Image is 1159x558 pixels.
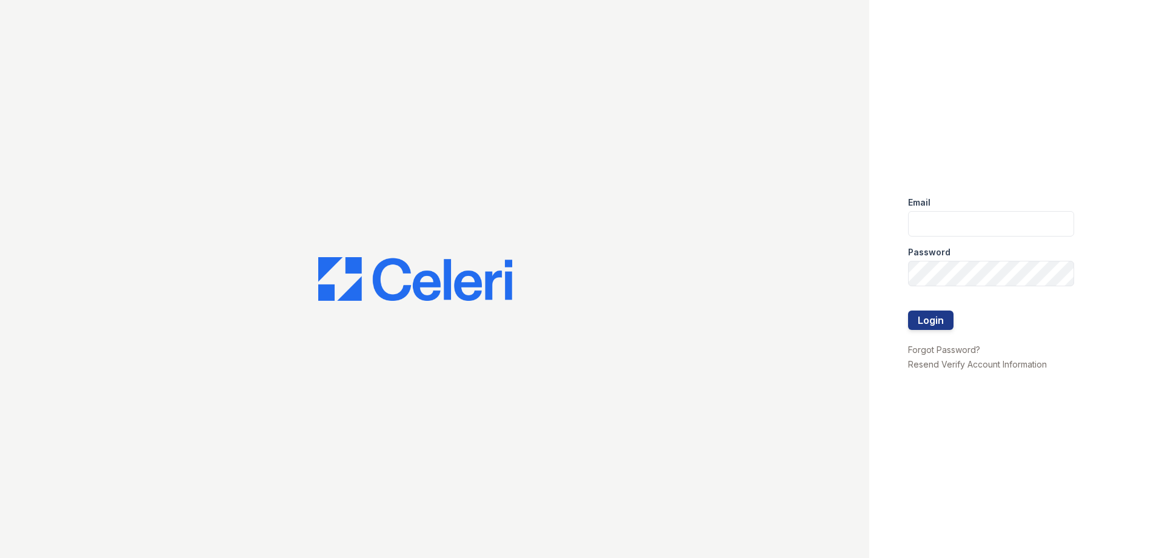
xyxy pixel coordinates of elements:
[908,246,950,258] label: Password
[908,359,1047,369] a: Resend Verify Account Information
[908,345,980,355] a: Forgot Password?
[318,257,512,301] img: CE_Logo_Blue-a8612792a0a2168367f1c8372b55b34899dd931a85d93a1a3d3e32e68fde9ad4.png
[908,311,954,330] button: Login
[908,197,930,209] label: Email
